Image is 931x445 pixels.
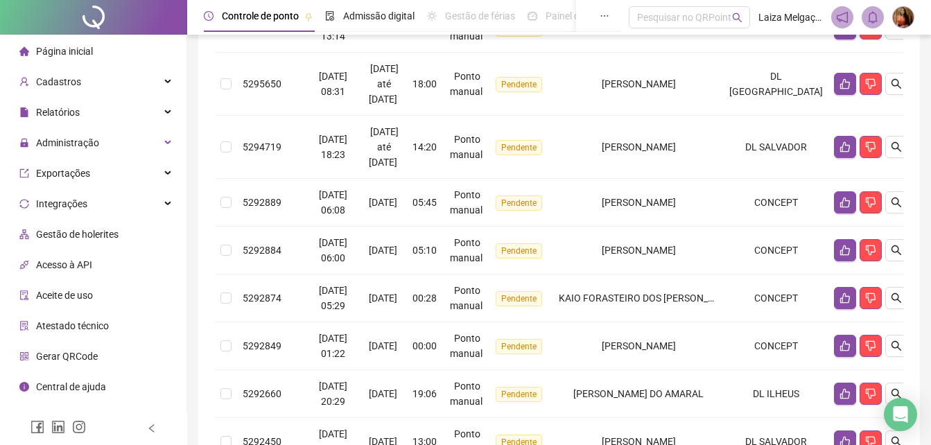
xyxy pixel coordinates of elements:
span: [DATE] 01:22 [319,333,347,359]
span: search [891,78,902,89]
span: like [839,245,851,256]
span: Pendente [496,140,542,155]
span: dislike [865,293,876,304]
span: Relatórios [36,107,80,118]
span: 5292660 [243,388,281,399]
span: Acesso à API [36,259,92,270]
td: CONCEPT [724,227,828,274]
td: DL SALVADOR [724,116,828,179]
span: like [839,340,851,351]
span: Pendente [496,387,542,402]
div: Open Intercom Messenger [884,398,917,431]
span: [DATE] 06:08 [319,189,347,216]
span: KAIO FORASTEIRO DOS [PERSON_NAME] [559,293,738,304]
span: sync [19,199,29,209]
span: Ponto manual [450,134,482,160]
span: [DATE] [369,340,397,351]
span: search [891,340,902,351]
span: search [891,197,902,208]
span: dislike [865,197,876,208]
span: Admissão digital [343,10,415,21]
span: Gestão de férias [445,10,515,21]
span: facebook [31,420,44,434]
span: 5295650 [243,78,281,89]
span: sun [427,11,437,21]
span: bell [867,11,879,24]
span: apartment [19,229,29,239]
td: DL ILHEUS [724,370,828,418]
span: [DATE] 05:29 [319,285,347,311]
span: user-add [19,77,29,87]
span: dislike [865,78,876,89]
span: Ponto manual [450,71,482,97]
span: dashboard [528,11,537,21]
span: left [147,424,157,433]
td: DL [GEOGRAPHIC_DATA] [724,53,828,116]
span: 5292889 [243,197,281,208]
span: Página inicial [36,46,93,57]
span: dislike [865,245,876,256]
span: 5294719 [243,141,281,152]
span: qrcode [19,351,29,361]
span: Ponto manual [450,381,482,407]
span: [DATE] até [DATE] [369,126,399,168]
span: Ponto manual [450,285,482,311]
span: audit [19,290,29,300]
span: solution [19,321,29,331]
span: [PERSON_NAME] [602,141,676,152]
span: [DATE] [369,197,397,208]
span: instagram [72,420,86,434]
span: Pendente [496,195,542,211]
span: Gestão de holerites [36,229,119,240]
span: api [19,260,29,270]
span: 5292849 [243,340,281,351]
span: 05:10 [412,245,437,256]
span: Ponto manual [450,237,482,263]
span: lock [19,138,29,148]
span: like [839,141,851,152]
span: like [839,197,851,208]
span: file-done [325,11,335,21]
span: Controle de ponto [222,10,299,21]
span: [PERSON_NAME] [602,197,676,208]
span: 5292874 [243,293,281,304]
span: search [891,293,902,304]
span: ellipsis [600,11,609,21]
span: home [19,46,29,56]
span: [DATE] [369,388,397,399]
span: Ponto manual [450,333,482,359]
span: Pendente [496,291,542,306]
span: Laiza Melgaço - DL Cargo [758,10,823,25]
span: Painel do DP [546,10,600,21]
span: Central de ajuda [36,381,106,392]
td: CONCEPT [724,179,828,227]
span: 19:06 [412,388,437,399]
span: Integrações [36,198,87,209]
span: [DATE] até [DATE] [369,63,399,105]
span: 00:00 [412,340,437,351]
span: dislike [865,388,876,399]
span: [DATE] 18:23 [319,134,347,160]
span: Gerar QRCode [36,351,98,362]
span: Exportações [36,168,90,179]
span: [PERSON_NAME] [602,340,676,351]
span: search [732,12,742,23]
span: [PERSON_NAME] DO AMARAL [573,388,704,399]
span: [DATE] 06:00 [319,237,347,263]
span: info-circle [19,382,29,392]
span: [DATE] 08:31 [319,71,347,97]
span: [DATE] 20:29 [319,381,347,407]
span: [DATE] [369,245,397,256]
td: CONCEPT [724,274,828,322]
span: Administração [36,137,99,148]
span: Cadastros [36,76,81,87]
span: notification [836,11,849,24]
span: 05:45 [412,197,437,208]
span: search [891,141,902,152]
span: pushpin [304,12,313,21]
span: clock-circle [204,11,214,21]
span: 00:28 [412,293,437,304]
span: linkedin [51,420,65,434]
span: [DATE] [369,293,397,304]
span: like [839,388,851,399]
